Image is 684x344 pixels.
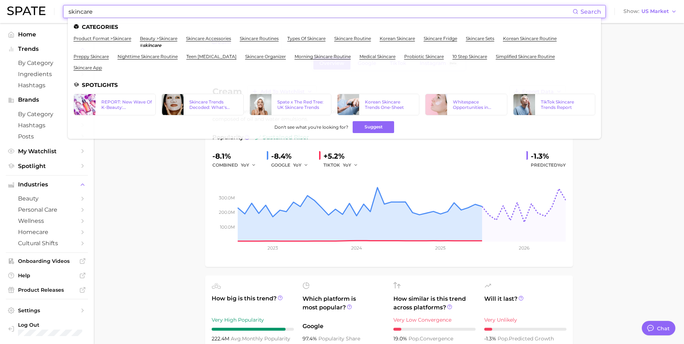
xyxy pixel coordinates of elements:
a: korean skincare routine [503,36,557,41]
div: Skincare Trends Decoded: What's Popular According to Google Search & TikTok [189,99,238,110]
span: cultural shifts [18,240,76,247]
a: Ingredients [6,69,88,80]
button: YoY [241,161,256,169]
a: teen [MEDICAL_DATA] [186,54,237,59]
a: Log out. Currently logged in with e-mail jek@cosmax.com. [6,319,88,338]
span: US Market [641,9,669,13]
div: GOOGLE [271,161,313,169]
button: YoY [293,161,309,169]
a: nighttime skincare routine [118,54,178,59]
a: Home [6,29,88,40]
span: convergence [409,335,453,342]
li: Categories [74,24,595,30]
span: beauty [18,195,76,202]
span: YoY [343,162,351,168]
a: beauty [6,193,88,204]
img: SPATE [7,6,45,15]
a: product format >skincare [74,36,131,41]
span: monthly popularity [231,335,290,342]
div: REPORT: New Wave Of K-Beauty: [GEOGRAPHIC_DATA]’s Trending Innovations In Skincare & Color Cosmetics [101,99,153,110]
input: Search here for a brand, industry, or ingredient [68,5,573,18]
a: probiotic skincare [404,54,444,59]
a: morning skincare routine [295,54,351,59]
div: Spate x The Red Tree: UK Skincare Trends [277,99,326,110]
span: popularity share [318,335,360,342]
tspan: 2026 [519,245,529,251]
span: YoY [293,162,301,168]
a: My Watchlist [6,146,88,157]
button: YoY [343,161,358,169]
span: Spotlight [18,163,76,169]
span: 19.0% [393,335,409,342]
a: skincare organizer [245,54,286,59]
span: Hashtags [18,82,76,89]
span: Search [581,8,601,15]
a: Spotlight [6,160,88,172]
a: skincare accessories [186,36,231,41]
a: TikTok Skincare Trends Report [513,94,595,115]
span: Don't see what you're looking for? [274,124,348,130]
a: Spate x The Red Tree: UK Skincare Trends [250,94,332,115]
a: Whitespace Opportunities in Skincare 2023 [425,94,507,115]
span: Settings [18,307,76,314]
a: REPORT: New Wave Of K-Beauty: [GEOGRAPHIC_DATA]’s Trending Innovations In Skincare & Color Cosmetics [74,94,156,115]
button: Trends [6,44,88,54]
button: Suggest [353,121,394,133]
div: +5.2% [323,150,363,162]
a: skincare app [74,65,102,70]
div: Very High Popularity [212,316,294,324]
a: medical skincare [359,54,396,59]
a: Onboarding Videos [6,256,88,266]
a: 10 step skincare [453,54,487,59]
button: Brands [6,94,88,105]
span: Google [303,322,385,331]
tspan: 2023 [267,245,278,251]
abbr: popularity index [498,335,509,342]
span: by Category [18,59,76,66]
div: Korean Skincare Trends One-Sheet [365,99,413,110]
span: by Category [18,111,76,118]
span: Product Releases [18,287,76,293]
span: predicted growth [498,335,554,342]
a: simplified skincare routine [496,54,555,59]
div: -8.4% [271,150,313,162]
div: -8.1% [212,150,261,162]
a: Hashtags [6,80,88,91]
a: types of skincare [287,36,326,41]
span: 97.4% [303,335,318,342]
div: 1 / 10 [484,328,566,331]
span: Posts [18,133,76,140]
a: Settings [6,305,88,316]
a: Product Releases [6,285,88,295]
span: My Watchlist [18,148,76,155]
div: Very Low Convergence [393,316,476,324]
div: -1.3% [531,150,566,162]
div: Whitespace Opportunities in Skincare 2023 [453,99,501,110]
span: How similar is this trend across platforms? [393,295,476,312]
span: Home [18,31,76,38]
a: Skincare Trends Decoded: What's Popular According to Google Search & TikTok [162,94,244,115]
a: Posts [6,131,88,142]
a: by Category [6,109,88,120]
span: YoY [557,162,566,168]
span: Hashtags [18,122,76,129]
abbr: average [231,335,242,342]
li: Spotlights [74,82,595,88]
a: Hashtags [6,120,88,131]
a: skincare fridge [424,36,457,41]
a: preppy skincare [74,54,109,59]
span: homecare [18,229,76,235]
a: korean skincare [380,36,415,41]
tspan: 2024 [351,245,362,251]
span: Ingredients [18,71,76,78]
span: Help [18,272,76,279]
em: skincare [143,43,161,48]
button: Industries [6,179,88,190]
a: skincare routines [240,36,279,41]
span: Brands [18,97,76,103]
span: Show [623,9,639,13]
div: combined [212,161,261,169]
a: cultural shifts [6,238,88,249]
button: ShowUS Market [622,7,679,16]
div: TIKTOK [323,161,363,169]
